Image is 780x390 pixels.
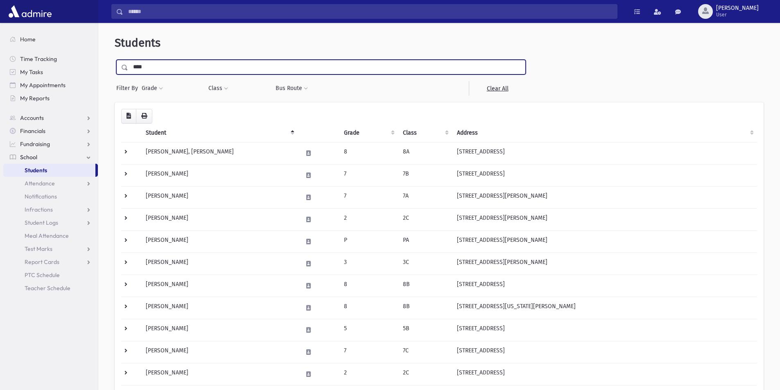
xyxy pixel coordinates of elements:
span: Students [115,36,161,50]
td: 2C [398,208,452,230]
td: [STREET_ADDRESS] [452,363,757,385]
td: P [339,230,398,252]
td: 3 [339,252,398,275]
a: My Appointments [3,79,98,92]
span: School [20,153,37,161]
td: 3C [398,252,452,275]
td: [PERSON_NAME] [141,252,298,275]
td: [PERSON_NAME] [141,297,298,319]
a: Time Tracking [3,52,98,65]
img: AdmirePro [7,3,54,20]
td: [PERSON_NAME] [141,230,298,252]
a: Financials [3,124,98,138]
td: [STREET_ADDRESS] [452,319,757,341]
a: PTC Schedule [3,268,98,282]
th: Student: activate to sort column descending [141,124,298,142]
a: Test Marks [3,242,98,255]
a: Accounts [3,111,98,124]
td: [PERSON_NAME] [141,341,298,363]
a: Meal Attendance [3,229,98,242]
a: Teacher Schedule [3,282,98,295]
button: Bus Route [275,81,308,96]
button: CSV [121,109,136,124]
td: 8 [339,275,398,297]
span: User [716,11,759,18]
span: Test Marks [25,245,52,252]
td: 8 [339,142,398,164]
td: [PERSON_NAME] [141,164,298,186]
span: Time Tracking [20,55,57,63]
input: Search [123,4,617,19]
td: 8B [398,275,452,297]
td: [STREET_ADDRESS] [452,275,757,297]
span: [PERSON_NAME] [716,5,759,11]
td: [STREET_ADDRESS][PERSON_NAME] [452,186,757,208]
span: My Reports [20,95,50,102]
th: Class: activate to sort column ascending [398,124,452,142]
span: Notifications [25,193,57,200]
a: My Reports [3,92,98,105]
span: Financials [20,127,45,135]
td: [STREET_ADDRESS] [452,164,757,186]
span: Students [25,167,47,174]
td: 5B [398,319,452,341]
td: 2 [339,363,398,385]
span: Report Cards [25,258,59,266]
span: My Tasks [20,68,43,76]
span: My Appointments [20,81,66,89]
td: [PERSON_NAME] [141,186,298,208]
a: Report Cards [3,255,98,268]
span: Infractions [25,206,53,213]
button: Grade [141,81,163,96]
td: 7B [398,164,452,186]
td: 8 [339,297,398,319]
span: Home [20,36,36,43]
a: Infractions [3,203,98,216]
th: Grade: activate to sort column ascending [339,124,398,142]
td: 5 [339,319,398,341]
td: [STREET_ADDRESS][US_STATE][PERSON_NAME] [452,297,757,319]
span: Student Logs [25,219,58,226]
a: Attendance [3,177,98,190]
td: [STREET_ADDRESS][PERSON_NAME] [452,208,757,230]
button: Print [136,109,152,124]
a: Notifications [3,190,98,203]
a: Student Logs [3,216,98,229]
a: Students [3,164,95,177]
td: [PERSON_NAME] [141,363,298,385]
a: School [3,151,98,164]
td: 8B [398,297,452,319]
span: Accounts [20,114,44,122]
td: 7 [339,164,398,186]
th: Address: activate to sort column ascending [452,124,757,142]
td: [STREET_ADDRESS] [452,341,757,363]
td: 2 [339,208,398,230]
td: 7A [398,186,452,208]
td: [STREET_ADDRESS][PERSON_NAME] [452,230,757,252]
td: [STREET_ADDRESS][PERSON_NAME] [452,252,757,275]
td: 7 [339,186,398,208]
span: Teacher Schedule [25,284,70,292]
a: Home [3,33,98,46]
td: [PERSON_NAME] [141,275,298,297]
a: My Tasks [3,65,98,79]
td: 7 [339,341,398,363]
td: [PERSON_NAME], [PERSON_NAME] [141,142,298,164]
span: Fundraising [20,140,50,148]
span: Meal Attendance [25,232,69,239]
a: Clear All [469,81,526,96]
span: Attendance [25,180,55,187]
td: PA [398,230,452,252]
td: [PERSON_NAME] [141,319,298,341]
span: Filter By [116,84,141,92]
td: [STREET_ADDRESS] [452,142,757,164]
td: 2C [398,363,452,385]
td: 7C [398,341,452,363]
a: Fundraising [3,138,98,151]
td: 8A [398,142,452,164]
span: PTC Schedule [25,271,60,279]
td: [PERSON_NAME] [141,208,298,230]
button: Class [208,81,228,96]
